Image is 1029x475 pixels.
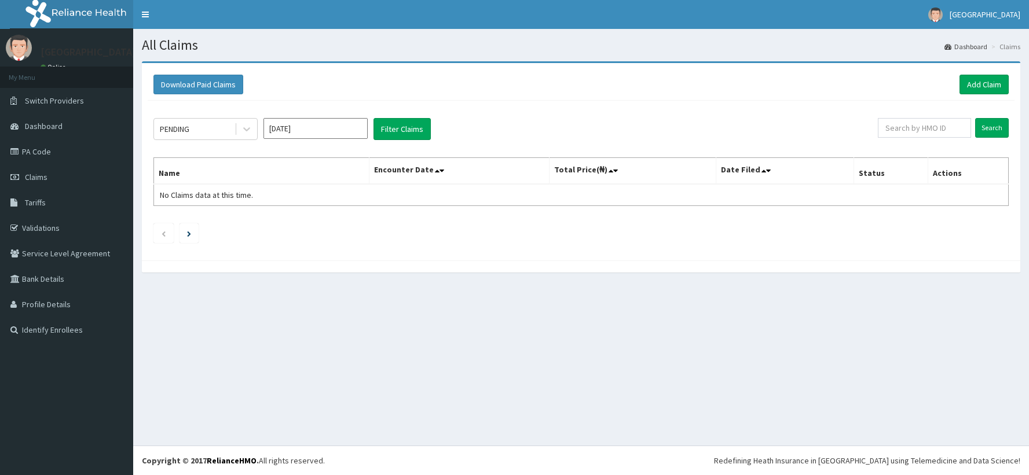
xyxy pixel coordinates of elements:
a: Next page [187,228,191,238]
input: Search by HMO ID [878,118,971,138]
a: Previous page [161,228,166,238]
span: Dashboard [25,121,63,131]
th: Encounter Date [369,158,549,185]
a: Dashboard [944,42,987,51]
a: Add Claim [960,75,1009,94]
footer: All rights reserved. [133,445,1029,475]
th: Status [854,158,928,185]
img: User Image [6,35,32,61]
span: Switch Providers [25,95,84,106]
th: Name [154,158,369,185]
span: [GEOGRAPHIC_DATA] [950,9,1020,20]
strong: Copyright © 2017 . [142,455,259,466]
button: Download Paid Claims [153,75,243,94]
p: [GEOGRAPHIC_DATA] [41,47,136,57]
a: Online [41,63,68,71]
a: RelianceHMO [207,455,257,466]
th: Date Filed [716,158,854,185]
span: No Claims data at this time. [160,190,253,200]
input: Select Month and Year [263,118,368,139]
li: Claims [988,42,1020,51]
img: User Image [928,8,943,22]
div: PENDING [160,123,189,135]
th: Actions [928,158,1009,185]
h1: All Claims [142,38,1020,53]
div: Redefining Heath Insurance in [GEOGRAPHIC_DATA] using Telemedicine and Data Science! [714,455,1020,466]
input: Search [975,118,1009,138]
th: Total Price(₦) [549,158,716,185]
span: Claims [25,172,47,182]
button: Filter Claims [373,118,431,140]
span: Tariffs [25,197,46,208]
